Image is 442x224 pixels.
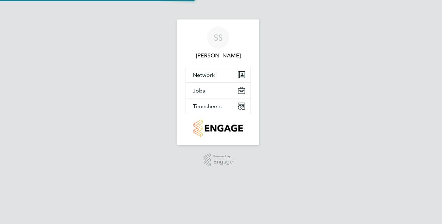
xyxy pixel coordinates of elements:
[186,120,251,137] a: Go to home page
[193,72,215,78] span: Network
[193,103,222,110] span: Timesheets
[186,26,251,60] a: SS[PERSON_NAME]
[194,120,243,137] img: countryside-properties-logo-retina.png
[186,98,251,114] button: Timesheets
[186,83,251,98] button: Jobs
[186,51,251,60] span: Scott Savage
[193,87,205,94] span: Jobs
[213,153,233,159] span: Powered by
[214,33,223,42] span: SS
[204,153,233,167] a: Powered byEngage
[177,19,259,145] nav: Main navigation
[186,67,251,82] button: Network
[213,159,233,165] span: Engage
